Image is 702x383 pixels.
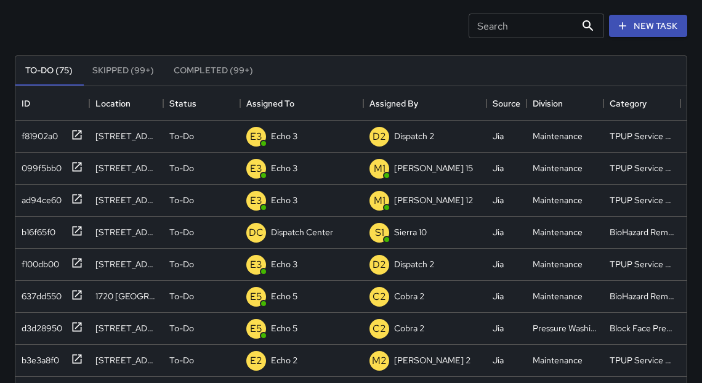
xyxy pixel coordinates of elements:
[374,193,385,208] p: M1
[363,86,486,121] div: Assigned By
[373,257,386,272] p: D2
[394,194,473,206] p: [PERSON_NAME] 12
[95,162,157,174] div: 1701 Franklin Street
[22,86,30,121] div: ID
[394,258,434,270] p: Dispatch 2
[250,161,262,176] p: E3
[533,354,583,366] div: Maintenance
[17,189,62,206] div: ad94ce60
[373,289,386,304] p: C2
[394,290,424,302] p: Cobra 2
[533,322,597,334] div: Pressure Washing
[250,257,262,272] p: E3
[610,130,674,142] div: TPUP Service Requested
[610,86,647,121] div: Category
[374,161,385,176] p: M1
[493,322,504,334] div: Jia
[95,194,157,206] div: 1601 Clay Street
[246,86,294,121] div: Assigned To
[493,162,504,174] div: Jia
[493,226,504,238] div: Jia
[17,349,59,366] div: b3e3a8f0
[15,56,83,86] button: To-Do (75)
[271,226,333,238] p: Dispatch Center
[95,226,157,238] div: 1733 Broadway
[15,86,89,121] div: ID
[271,162,297,174] p: Echo 3
[373,321,386,336] p: C2
[17,285,62,302] div: 637dd550
[17,253,59,270] div: f100db00
[394,226,427,238] p: Sierra 10
[250,321,262,336] p: E5
[250,289,262,304] p: E5
[240,86,363,121] div: Assigned To
[169,354,194,366] p: To-Do
[249,225,264,240] p: DC
[493,86,520,121] div: Source
[17,317,62,334] div: d3d28950
[169,130,194,142] p: To-Do
[89,86,163,121] div: Location
[533,258,583,270] div: Maintenance
[271,194,297,206] p: Echo 3
[95,322,157,334] div: 1707 Webster Street
[533,86,563,121] div: Division
[17,125,58,142] div: f81902a0
[394,130,434,142] p: Dispatch 2
[169,258,194,270] p: To-Do
[250,193,262,208] p: E3
[394,354,470,366] p: [PERSON_NAME] 2
[95,86,131,121] div: Location
[95,290,157,302] div: 1720 Broadway
[533,162,583,174] div: Maintenance
[610,226,674,238] div: BioHazard Removed
[493,290,504,302] div: Jia
[169,194,194,206] p: To-Do
[83,56,164,86] button: Skipped (99+)
[610,194,674,206] div: TPUP Service Requested
[169,290,194,302] p: To-Do
[610,290,674,302] div: BioHazard Removed
[169,86,196,121] div: Status
[603,86,680,121] div: Category
[169,226,194,238] p: To-Do
[610,162,674,174] div: TPUP Service Requested
[610,258,674,270] div: TPUP Service Requested
[169,322,194,334] p: To-Do
[250,353,262,368] p: E2
[394,322,424,334] p: Cobra 2
[250,129,262,144] p: E3
[533,130,583,142] div: Maintenance
[493,258,504,270] div: Jia
[163,86,240,121] div: Status
[95,354,157,366] div: 2216 Broadway
[533,226,583,238] div: Maintenance
[372,353,387,368] p: M2
[164,56,263,86] button: Completed (99+)
[610,354,674,366] div: TPUP Service Requested
[271,258,297,270] p: Echo 3
[271,322,297,334] p: Echo 5
[493,130,504,142] div: Jia
[533,290,583,302] div: Maintenance
[375,225,384,240] p: S1
[493,354,504,366] div: Jia
[533,194,583,206] div: Maintenance
[17,221,55,238] div: b16f65f0
[95,258,157,270] div: 988 Broadway
[271,354,297,366] p: Echo 2
[271,290,297,302] p: Echo 5
[95,130,157,142] div: 901 Franklin Street
[493,194,504,206] div: Jia
[271,130,297,142] p: Echo 3
[486,86,526,121] div: Source
[373,129,386,144] p: D2
[369,86,418,121] div: Assigned By
[169,162,194,174] p: To-Do
[17,157,62,174] div: 099f5bb0
[609,15,687,38] button: New Task
[610,322,674,334] div: Block Face Pressure Washed
[526,86,603,121] div: Division
[394,162,473,174] p: [PERSON_NAME] 15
